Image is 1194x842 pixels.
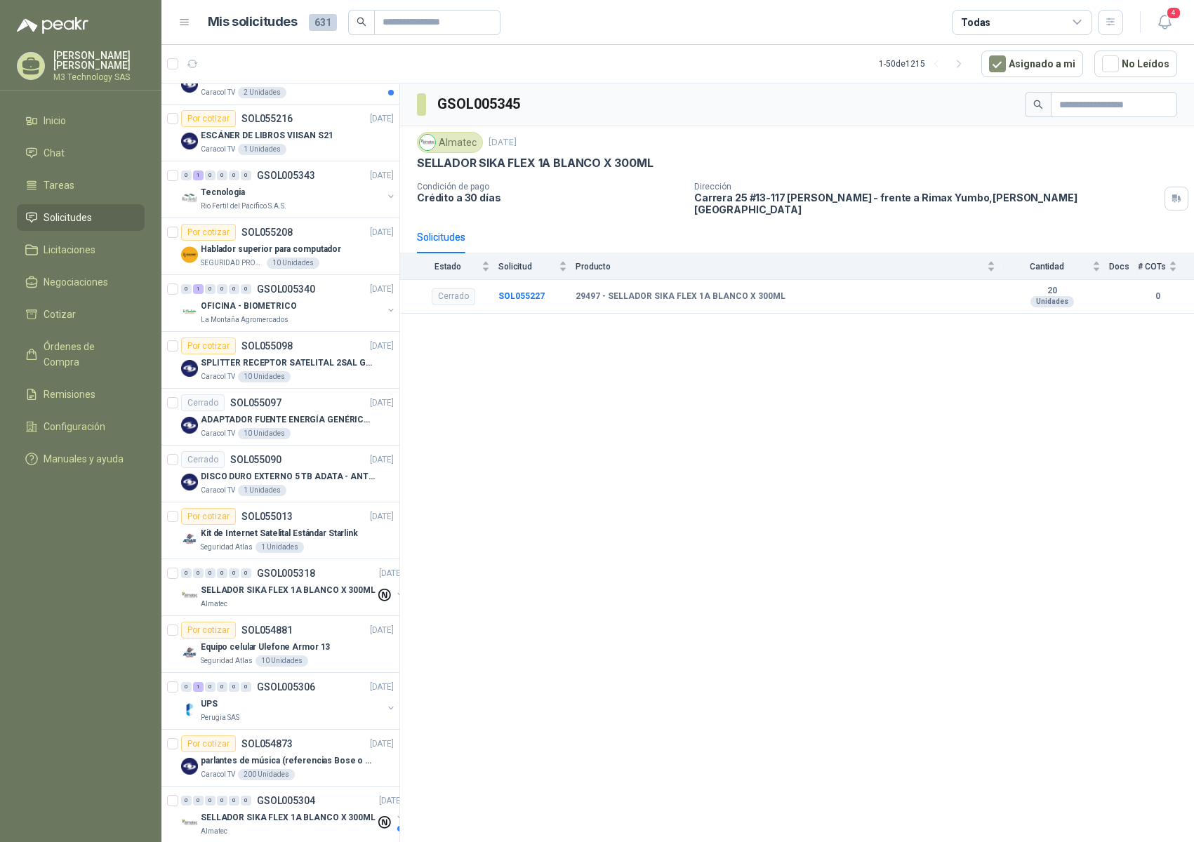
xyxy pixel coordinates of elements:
[181,338,236,354] div: Por cotizar
[181,679,397,723] a: 0 1 0 0 0 0 GSOL005306[DATE] Company LogoUPSPerugia SAS
[181,682,192,692] div: 0
[193,682,204,692] div: 1
[17,17,88,34] img: Logo peakr
[17,172,145,199] a: Tareas
[201,428,235,439] p: Caracol TV
[44,339,131,370] span: Órdenes de Compra
[238,485,286,496] div: 1 Unidades
[417,132,483,153] div: Almatec
[181,76,198,93] img: Company Logo
[201,201,286,212] p: Rio Fertil del Pacífico S.A.S.
[217,796,227,806] div: 0
[370,510,394,523] p: [DATE]
[229,568,239,578] div: 0
[44,145,65,161] span: Chat
[238,371,291,382] div: 10 Unidades
[205,682,215,692] div: 0
[201,300,297,313] p: OFICINA - BIOMETRICO
[370,624,394,637] p: [DATE]
[181,451,225,468] div: Cerrado
[201,371,235,382] p: Caracol TV
[201,258,264,269] p: SEGURIDAD PROVISER LTDA
[181,246,198,263] img: Company Logo
[161,730,399,787] a: Por cotizarSOL054873[DATE] Company Logoparlantes de música (referencias Bose o Alexa) CON MARCACI...
[370,396,394,410] p: [DATE]
[241,341,293,351] p: SOL055098
[241,284,251,294] div: 0
[161,616,399,673] a: Por cotizarSOL054881[DATE] Company LogoEquipo celular Ulefone Armor 13Seguridad Atlas10 Unidades
[181,796,192,806] div: 0
[181,644,198,661] img: Company Logo
[241,682,251,692] div: 0
[379,567,403,580] p: [DATE]
[201,144,235,155] p: Caracol TV
[201,485,235,496] p: Caracol TV
[181,303,198,320] img: Company Logo
[576,262,984,272] span: Producto
[161,446,399,502] a: CerradoSOL055090[DATE] Company LogoDISCO DURO EXTERNO 5 TB ADATA - ANTIGOLPESCaracol TV1 Unidades
[370,340,394,353] p: [DATE]
[44,387,95,402] span: Remisiones
[576,253,1004,279] th: Producto
[694,192,1159,215] p: Carrera 25 #13-117 [PERSON_NAME] - frente a Rimax Yumbo , [PERSON_NAME][GEOGRAPHIC_DATA]
[201,754,376,768] p: parlantes de música (referencias Bose o Alexa) CON MARCACION 1 LOGO (Mas datos en el adjunto)
[437,93,522,115] h3: GSOL005345
[201,811,376,824] p: SELLADOR SIKA FLEX 1A BLANCO X 300ML
[181,189,198,206] img: Company Logo
[17,140,145,166] a: Chat
[229,171,239,180] div: 0
[417,262,479,272] span: Estado
[44,178,74,193] span: Tareas
[181,568,192,578] div: 0
[161,105,399,161] a: Por cotizarSOL055216[DATE] Company LogoESCÁNER DE LIBROS VIISAN S21Caracol TV1 Unidades
[181,171,192,180] div: 0
[370,453,394,467] p: [DATE]
[267,258,319,269] div: 10 Unidades
[181,167,397,212] a: 0 1 0 0 0 0 GSOL005343[DATE] Company LogoTecnologiaRio Fertil del Pacífico S.A.S.
[161,218,399,275] a: Por cotizarSOL055208[DATE] Company LogoHablador superior para computadorSEGURIDAD PROVISER LTDA10...
[238,769,295,780] div: 200 Unidades
[181,360,198,377] img: Company Logo
[17,301,145,328] a: Cotizar
[181,735,236,752] div: Por cotizar
[217,682,227,692] div: 0
[498,253,576,279] th: Solicitud
[201,542,253,553] p: Seguridad Atlas
[201,356,376,370] p: SPLITTER RECEPTOR SATELITAL 2SAL GT-SP21
[417,182,683,192] p: Condición de pago
[1004,286,1101,297] b: 20
[370,169,394,182] p: [DATE]
[205,568,215,578] div: 0
[201,527,358,540] p: Kit de Internet Satelital Estándar Starlink
[181,110,236,127] div: Por cotizar
[17,333,145,375] a: Órdenes de Compra
[241,171,251,180] div: 0
[201,584,376,597] p: SELLADOR SIKA FLEX 1A BLANCO X 300ML
[205,171,215,180] div: 0
[161,332,399,389] a: Por cotizarSOL055098[DATE] Company LogoSPLITTER RECEPTOR SATELITAL 2SAL GT-SP21Caracol TV10 Unidades
[201,712,239,723] p: Perugia SAS
[201,413,376,427] p: ADAPTADOR FUENTE ENERGÍA GENÉRICO 24V 1A
[1109,253,1138,279] th: Docs
[181,224,236,241] div: Por cotizar
[17,413,145,440] a: Configuración
[370,737,394,751] p: [DATE]
[370,283,394,296] p: [DATE]
[181,133,198,149] img: Company Logo
[44,274,108,290] span: Negociaciones
[257,682,315,692] p: GSOL005306
[241,568,251,578] div: 0
[1094,51,1177,77] button: No Leídos
[238,144,286,155] div: 1 Unidades
[208,12,298,32] h1: Mis solicitudes
[205,284,215,294] div: 0
[400,253,498,279] th: Estado
[238,428,291,439] div: 10 Unidades
[44,113,66,128] span: Inicio
[181,284,192,294] div: 0
[201,826,227,837] p: Almatec
[257,171,315,180] p: GSOL005343
[201,641,330,654] p: Equipo celular Ulefone Armor 13
[576,291,785,302] b: 29497 - SELLADOR SIKA FLEX 1A BLANCO X 300ML
[193,171,204,180] div: 1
